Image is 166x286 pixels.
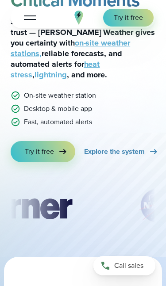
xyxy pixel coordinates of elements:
a: Call sales [93,256,155,275]
a: Try it free [103,9,154,27]
span: Call sales [114,261,143,271]
p: Stop relying on weather apps you can’t trust — [PERSON_NAME] Weather gives you certainty with rel... [11,16,155,80]
span: Try it free [25,147,54,156]
a: on-site weather stations, [11,37,130,59]
div: slideshow [11,183,155,232]
a: heat stress [11,58,100,80]
p: On-site weather station [24,91,96,100]
span: Try it free [114,13,143,23]
a: lightning [35,69,67,80]
a: Explore the system [84,141,159,162]
p: Desktop & mobile app [24,104,92,114]
a: Try it free [11,141,75,162]
span: Explore the system [84,147,145,156]
p: Fast, automated alerts [24,117,92,127]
